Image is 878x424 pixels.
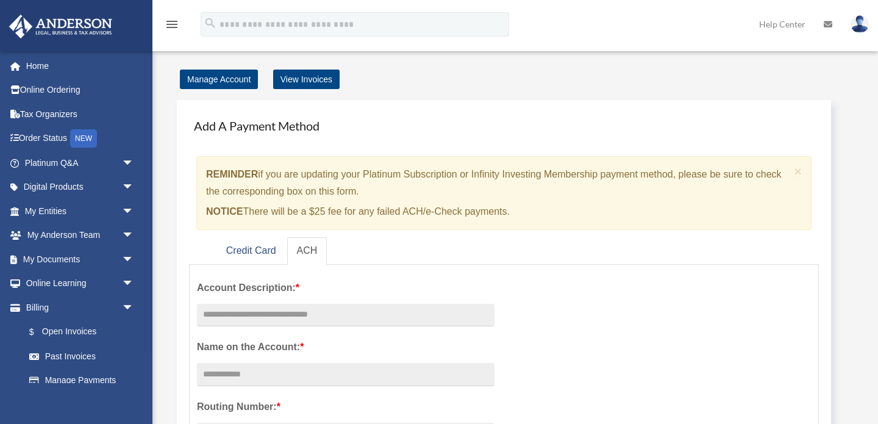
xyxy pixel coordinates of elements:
[794,164,802,178] span: ×
[273,70,340,89] a: View Invoices
[197,279,494,296] label: Account Description:
[17,368,146,393] a: Manage Payments
[9,102,152,126] a: Tax Organizers
[122,199,146,224] span: arrow_drop_down
[794,165,802,178] button: Close
[9,175,152,199] a: Digital Productsarrow_drop_down
[70,129,97,148] div: NEW
[17,320,152,345] a: $Open Invoices
[204,16,217,30] i: search
[122,175,146,200] span: arrow_drop_down
[9,151,152,175] a: Platinum Q&Aarrow_drop_down
[9,271,152,296] a: Online Learningarrow_drop_down
[196,156,812,230] div: if you are updating your Platinum Subscription or Infinity Investing Membership payment method, p...
[197,398,494,415] label: Routing Number:
[9,295,152,320] a: Billingarrow_drop_down
[189,112,819,139] h4: Add A Payment Method
[287,237,327,265] a: ACH
[9,54,152,78] a: Home
[197,339,494,356] label: Name on the Account:
[122,223,146,248] span: arrow_drop_down
[206,169,258,179] strong: REMINDER
[9,247,152,271] a: My Documentsarrow_drop_down
[216,237,286,265] a: Credit Card
[206,206,243,217] strong: NOTICE
[36,325,42,340] span: $
[165,21,179,32] a: menu
[206,203,790,220] p: There will be a $25 fee for any failed ACH/e-Check payments.
[9,199,152,223] a: My Entitiesarrow_drop_down
[9,223,152,248] a: My Anderson Teamarrow_drop_down
[180,70,258,89] a: Manage Account
[122,151,146,176] span: arrow_drop_down
[17,344,152,368] a: Past Invoices
[122,271,146,296] span: arrow_drop_down
[5,15,116,38] img: Anderson Advisors Platinum Portal
[122,295,146,320] span: arrow_drop_down
[165,17,179,32] i: menu
[122,247,146,272] span: arrow_drop_down
[9,126,152,151] a: Order StatusNEW
[9,78,152,102] a: Online Ordering
[851,15,869,33] img: User Pic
